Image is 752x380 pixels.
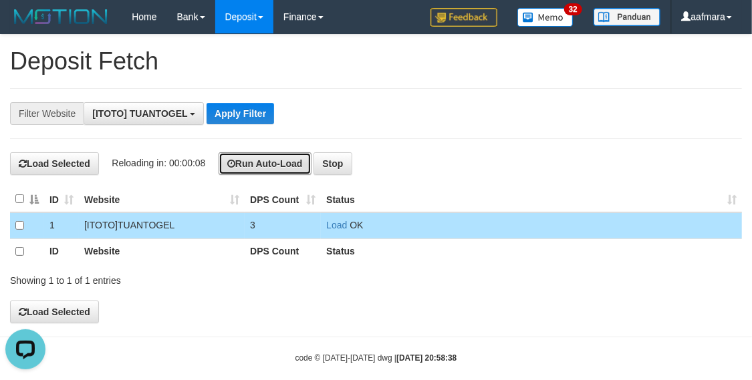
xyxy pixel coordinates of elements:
th: Website: activate to sort column ascending [79,186,245,212]
td: [ITOTO] TUANTOGEL [79,212,245,239]
img: Feedback.jpg [430,8,497,27]
th: ID: activate to sort column ascending [44,186,79,212]
button: Stop [314,152,352,175]
button: Apply Filter [207,103,274,124]
div: Filter Website [10,102,84,125]
img: panduan.png [594,8,660,26]
span: Reloading in: 00:00:08 [112,158,205,168]
th: DPS Count [245,238,321,264]
span: 3 [250,220,255,230]
span: [ITOTO] TUANTOGEL [92,108,187,119]
th: Status: activate to sort column ascending [321,186,742,212]
button: Open LiveChat chat widget [5,5,45,45]
th: ID [44,238,79,264]
button: Load Selected [10,152,99,175]
img: Button%20Memo.svg [517,8,574,27]
button: Run Auto-Load [219,152,311,175]
th: Status [321,238,742,264]
div: Showing 1 to 1 of 1 entries [10,268,303,287]
th: DPS Count: activate to sort column ascending [245,186,321,212]
span: 32 [564,3,582,15]
button: [ITOTO] TUANTOGEL [84,102,204,125]
strong: [DATE] 20:58:38 [396,353,457,363]
small: code © [DATE]-[DATE] dwg | [295,353,457,363]
button: Load Selected [10,301,99,323]
th: Website [79,238,245,264]
a: Load [326,220,347,230]
h1: Deposit Fetch [10,48,742,75]
td: 1 [44,212,79,239]
span: OK [350,220,363,230]
img: MOTION_logo.png [10,7,112,27]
